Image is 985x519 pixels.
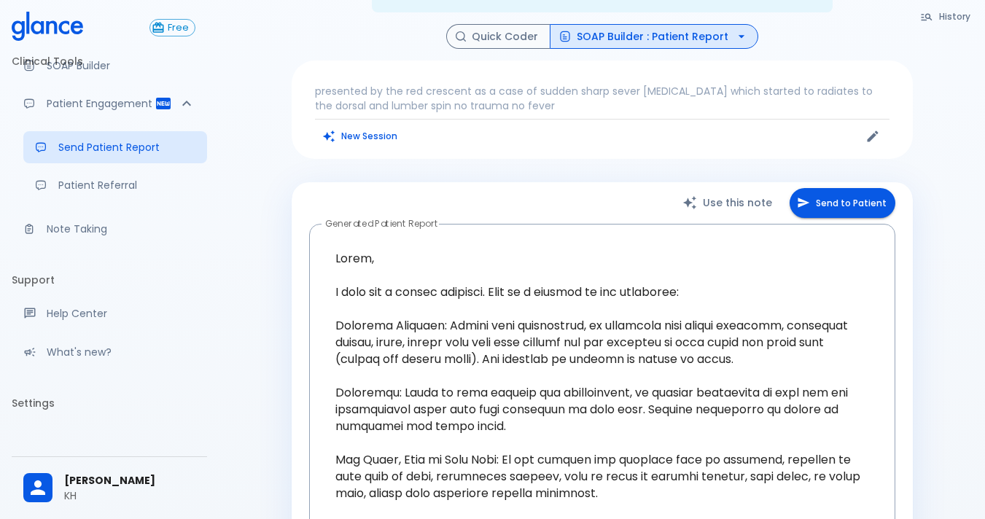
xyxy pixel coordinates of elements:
p: What's new? [47,345,195,359]
div: Patient Reports & Referrals [12,87,207,120]
a: Click to view or change your subscription [149,19,207,36]
button: SOAP Builder : Patient Report [550,24,758,50]
div: [PERSON_NAME]KH [12,463,207,513]
p: Send Patient Report [58,140,195,155]
button: History [913,6,979,27]
li: Clinical Tools [12,44,207,79]
a: Receive patient referrals [23,169,207,201]
button: Clears all inputs and results. [315,125,406,147]
p: Patient Referral [58,178,195,192]
button: Use this note [668,188,790,218]
button: Free [149,19,195,36]
div: Recent updates and feature releases [12,336,207,368]
li: Support [12,262,207,297]
button: Quick Coder [446,24,550,50]
p: presented by the red crescent as a case of sudden sharp sever [MEDICAL_DATA] which started to rad... [315,84,889,113]
a: Get help from our support team [12,297,207,329]
p: KH [64,488,195,503]
span: Free [162,23,195,34]
a: Advanced note-taking [12,213,207,245]
button: Send to Patient [790,188,895,218]
p: Help Center [47,306,195,321]
span: [PERSON_NAME] [64,473,195,488]
button: Edit [862,125,884,147]
p: Patient Engagement [47,96,155,111]
p: Note Taking [47,222,195,236]
li: Settings [12,386,207,421]
a: Send a patient summary [23,131,207,163]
